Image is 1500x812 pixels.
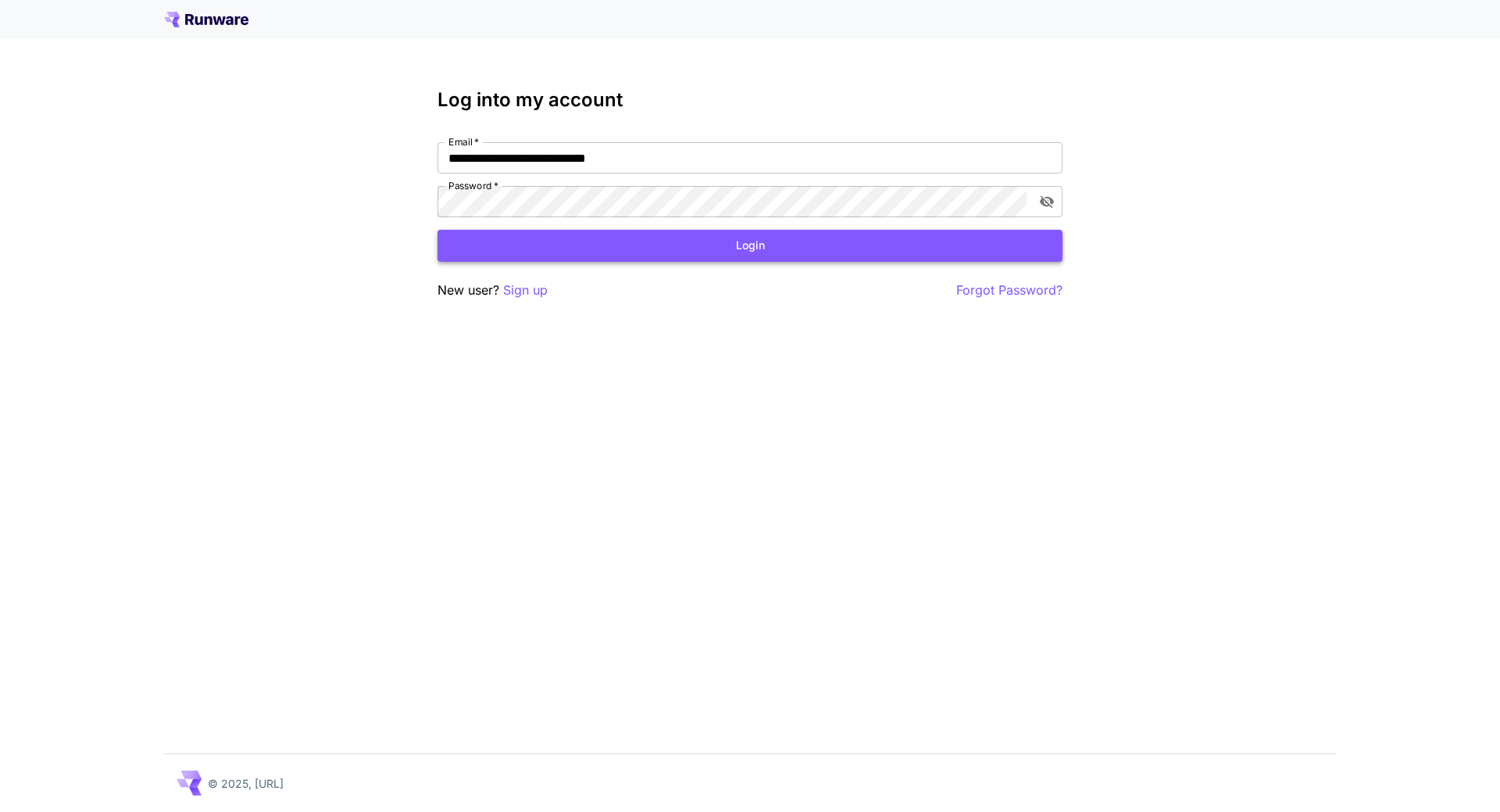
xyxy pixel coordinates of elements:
button: Forgot Password? [956,281,1062,300]
button: toggle password visibility [1033,188,1061,216]
label: Password [448,179,498,192]
p: © 2025, [URL] [208,775,284,792]
h3: Log into my account [437,89,1062,111]
label: Email [448,135,479,148]
p: New user? [437,281,548,300]
button: Login [437,230,1062,262]
button: Sign up [503,281,548,300]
